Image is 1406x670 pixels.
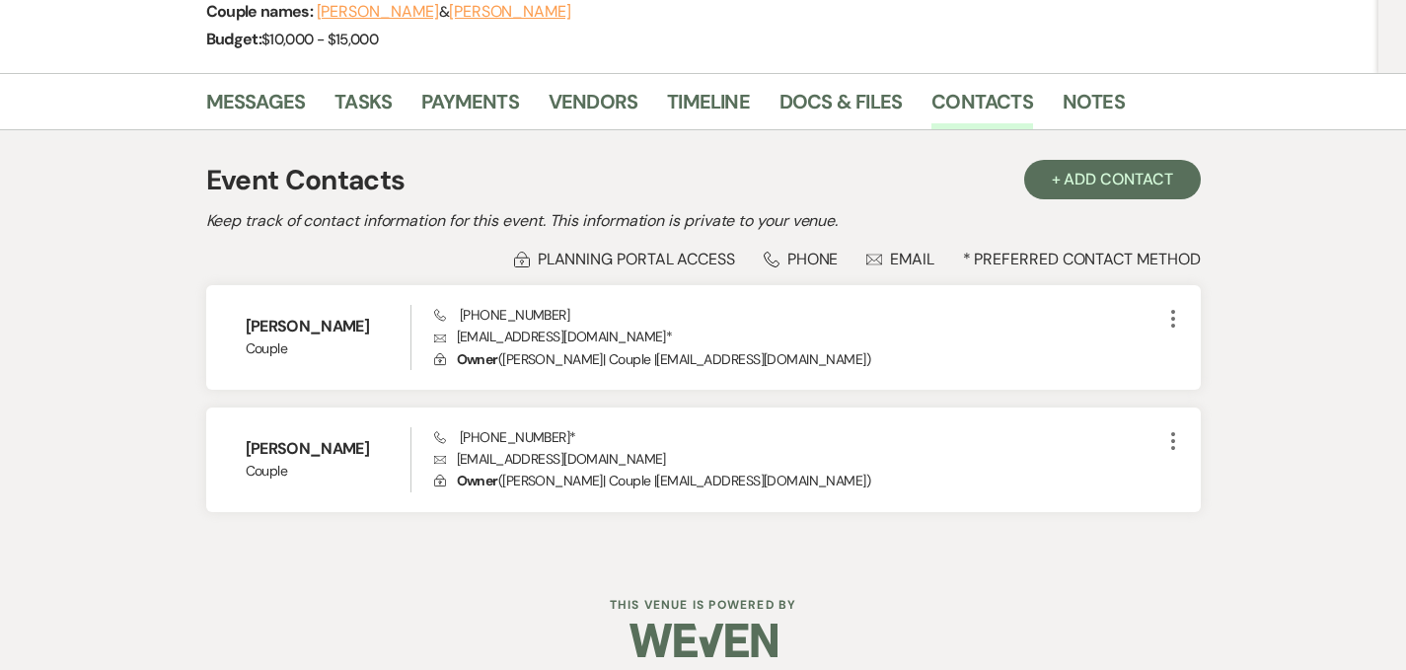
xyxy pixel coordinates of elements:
[206,1,317,22] span: Couple names:
[434,306,569,324] span: [PHONE_NUMBER]
[1024,160,1201,199] button: + Add Contact
[764,249,839,269] div: Phone
[334,86,392,129] a: Tasks
[449,4,571,20] button: [PERSON_NAME]
[206,86,306,129] a: Messages
[317,4,439,20] button: [PERSON_NAME]
[434,326,1161,347] p: [EMAIL_ADDRESS][DOMAIN_NAME] *
[206,160,406,201] h1: Event Contacts
[514,249,735,269] div: Planning Portal Access
[246,438,410,460] h6: [PERSON_NAME]
[246,316,410,337] h6: [PERSON_NAME]
[779,86,902,129] a: Docs & Files
[434,348,1161,370] p: ( [PERSON_NAME] | Couple | [EMAIL_ADDRESS][DOMAIN_NAME] )
[549,86,637,129] a: Vendors
[866,249,934,269] div: Email
[317,2,571,22] span: &
[931,86,1033,129] a: Contacts
[457,350,498,368] span: Owner
[667,86,750,129] a: Timeline
[421,86,519,129] a: Payments
[261,30,378,49] span: $10,000 - $15,000
[206,29,262,49] span: Budget:
[434,448,1161,470] p: [EMAIL_ADDRESS][DOMAIN_NAME]
[434,428,576,446] span: [PHONE_NUMBER] *
[246,338,410,359] span: Couple
[206,209,1201,233] h2: Keep track of contact information for this event. This information is private to your venue.
[1063,86,1125,129] a: Notes
[246,461,410,482] span: Couple
[457,472,498,489] span: Owner
[434,470,1161,491] p: ( [PERSON_NAME] | Couple | [EMAIL_ADDRESS][DOMAIN_NAME] )
[206,249,1201,269] div: * Preferred Contact Method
